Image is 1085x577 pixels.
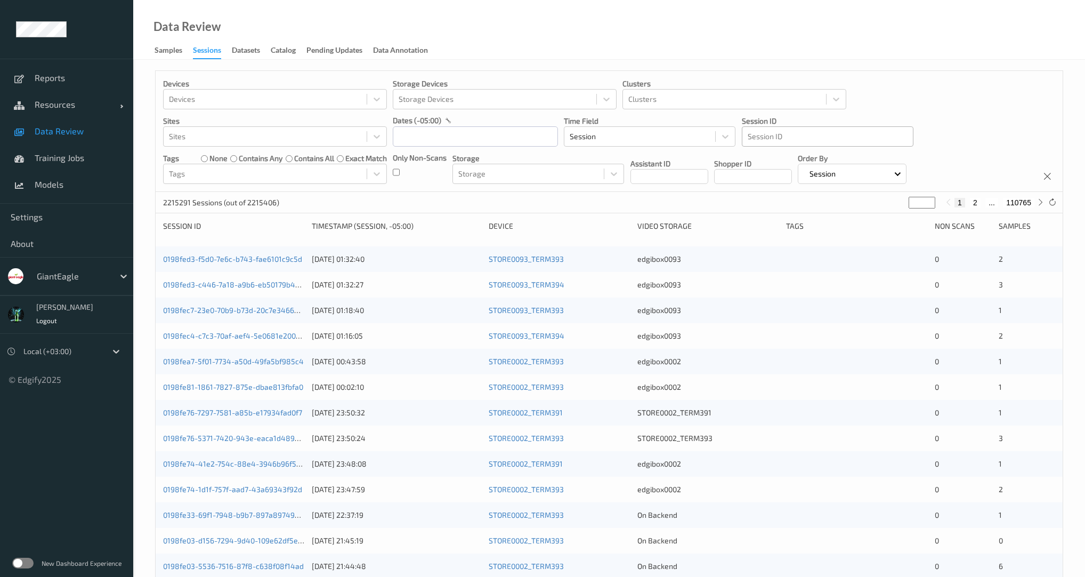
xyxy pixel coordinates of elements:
p: Time Field [564,116,735,126]
div: Data Review [153,21,221,32]
p: Shopper ID [714,158,792,169]
a: Datasets [232,43,271,58]
span: 0 [999,536,1003,545]
div: edgibox0093 [637,331,779,341]
span: 0 [935,280,939,289]
span: 1 [999,459,1002,468]
span: 0 [935,382,939,391]
button: 1 [954,198,965,207]
a: STORE0002_TERM391 [489,459,563,468]
p: Storage Devices [393,78,617,89]
p: 2215291 Sessions (out of 2215406) [163,197,279,208]
p: dates (-05:00) [393,115,441,126]
div: Pending Updates [306,45,362,58]
a: STORE0002_TERM393 [489,382,564,391]
div: [DATE] 23:48:08 [312,459,481,469]
div: [DATE] 01:32:27 [312,279,481,290]
div: [DATE] 22:37:19 [312,510,481,520]
div: [DATE] 23:47:59 [312,484,481,495]
a: 0198fe81-1861-7827-875e-dbae813fbfa0 [163,382,303,391]
a: 0198fe03-d156-7294-9d40-109e62df5ec6 [163,536,306,545]
div: edgibox0093 [637,279,779,290]
a: 0198fe76-7297-7581-a85b-e17934fad0f7 [163,408,302,417]
p: Only Non-Scans [393,153,447,163]
span: 3 [999,434,1003,443]
label: contains all [294,153,334,164]
div: Datasets [232,45,260,58]
div: On Backend [637,561,779,572]
span: 2 [999,254,1003,263]
a: STORE0002_TERM391 [489,408,563,417]
span: 0 [935,357,939,366]
a: Data Annotation [373,43,439,58]
div: [DATE] 21:44:48 [312,561,481,572]
div: Timestamp (Session, -05:00) [312,221,481,231]
a: Catalog [271,43,306,58]
div: Video Storage [637,221,779,231]
div: Catalog [271,45,296,58]
a: 0198fe33-69f1-7948-b9b7-897a8974921a [163,510,306,519]
div: [DATE] 01:32:40 [312,254,481,265]
p: Storage [452,153,624,164]
label: exact match [345,153,387,164]
a: 0198fec7-23e0-70b9-b73d-20c7e3466520 [163,306,307,315]
button: ... [985,198,998,207]
div: edgibox0002 [637,356,779,367]
span: 0 [935,562,939,571]
span: 1 [999,306,1002,315]
span: 0 [935,510,939,519]
p: Session [806,169,839,179]
p: Sites [163,116,387,126]
p: Session ID [742,116,913,126]
div: edgibox0002 [637,484,779,495]
div: On Backend [637,535,779,546]
span: 1 [999,408,1002,417]
div: [DATE] 00:43:58 [312,356,481,367]
a: 0198fe74-41e2-754c-88e4-3946b96f50f8 [163,459,308,468]
a: 0198fe74-1d1f-757f-aad7-43a69343f92d [163,485,302,494]
div: [DATE] 01:18:40 [312,305,481,316]
a: 0198fea7-5f01-7734-a50d-49fa5bf985c4 [163,357,304,366]
div: STORE0002_TERM391 [637,407,779,418]
div: Non Scans [935,221,991,231]
div: Session ID [163,221,304,231]
div: edgibox0002 [637,459,779,469]
div: [DATE] 23:50:32 [312,407,481,418]
div: Sessions [193,45,221,59]
label: none [209,153,228,164]
p: Assistant ID [630,158,708,169]
span: 0 [935,536,939,545]
div: Samples [999,221,1055,231]
a: Samples [155,43,193,58]
a: STORE0002_TERM393 [489,536,564,545]
div: STORE0002_TERM393 [637,433,779,444]
a: STORE0002_TERM393 [489,562,564,571]
div: [DATE] 01:16:05 [312,331,481,341]
div: Samples [155,45,182,58]
div: Data Annotation [373,45,428,58]
a: 0198fe03-5536-7516-87f8-c638f08f14ad [163,562,304,571]
a: Sessions [193,43,232,59]
a: STORE0093_TERM394 [489,280,564,289]
div: On Backend [637,510,779,520]
a: 0198fed3-c446-7a18-a9b6-eb50179b4932 [163,280,308,289]
span: 2 [999,331,1003,340]
a: STORE0093_TERM393 [489,306,564,315]
span: 1 [999,510,1002,519]
a: 0198fed3-f5d0-7e6c-b743-fae6101c9c5d [163,254,302,263]
label: contains any [239,153,282,164]
button: 110765 [1003,198,1034,207]
button: 2 [970,198,981,207]
span: 0 [935,434,939,443]
div: Tags [786,221,927,231]
span: 0 [935,331,939,340]
a: STORE0093_TERM394 [489,331,564,340]
a: STORE0002_TERM393 [489,434,564,443]
p: Devices [163,78,387,89]
span: 0 [935,306,939,315]
span: 3 [999,280,1003,289]
a: 0198fe76-5371-7420-943e-eaca1d489dc2 [163,434,307,443]
a: STORE0093_TERM393 [489,254,564,263]
a: Pending Updates [306,43,373,58]
p: Tags [163,153,179,164]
